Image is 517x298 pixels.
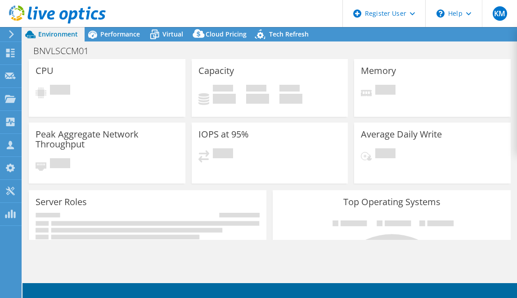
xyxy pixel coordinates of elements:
[213,94,236,104] h4: 0 GiB
[269,30,309,38] span: Tech Refresh
[436,9,445,18] svg: \n
[29,46,103,56] h1: BNVLSCCM01
[213,85,233,94] span: Used
[50,85,70,97] span: Pending
[279,85,300,94] span: Total
[493,6,507,21] span: KM
[279,94,302,104] h4: 0 GiB
[213,148,233,160] span: Pending
[36,129,179,149] h3: Peak Aggregate Network Throughput
[361,129,442,139] h3: Average Daily Write
[375,148,396,160] span: Pending
[246,94,269,104] h4: 0 GiB
[246,85,266,94] span: Free
[162,30,183,38] span: Virtual
[279,197,504,207] h3: Top Operating Systems
[100,30,140,38] span: Performance
[198,66,234,76] h3: Capacity
[50,158,70,170] span: Pending
[206,30,247,38] span: Cloud Pricing
[361,66,396,76] h3: Memory
[38,30,78,38] span: Environment
[36,66,54,76] h3: CPU
[375,85,396,97] span: Pending
[36,197,87,207] h3: Server Roles
[198,129,249,139] h3: IOPS at 95%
